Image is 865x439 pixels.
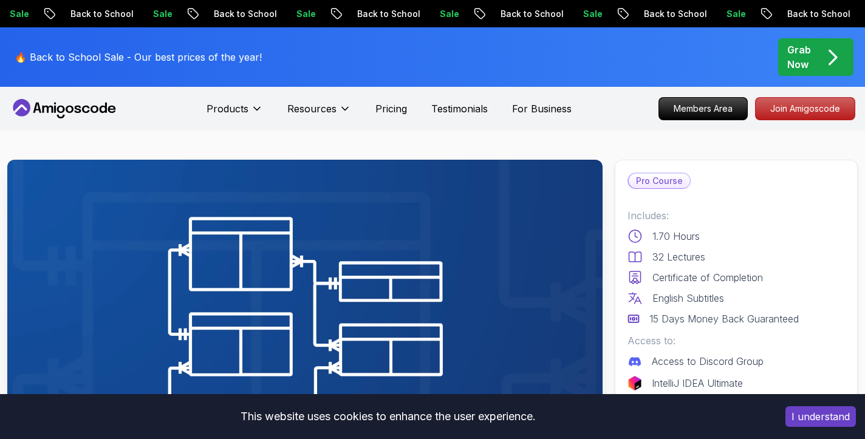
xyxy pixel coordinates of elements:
[652,270,763,285] p: Certificate of Completion
[15,50,262,64] p: 🔥 Back to School Sale - Our best prices of the year!
[491,8,573,20] p: Back to School
[756,98,855,120] p: Join Amigoscode
[347,8,430,20] p: Back to School
[652,354,764,369] p: Access to Discord Group
[755,97,855,120] a: Join Amigoscode
[627,333,845,348] p: Access to:
[634,8,717,20] p: Back to School
[649,311,799,326] p: 15 Days Money Back Guaranteed
[512,101,572,116] a: For Business
[627,376,642,390] img: jetbrains logo
[143,8,182,20] p: Sale
[787,43,811,72] p: Grab Now
[9,403,767,430] div: This website uses cookies to enhance the user experience.
[207,101,248,116] p: Products
[627,208,845,223] p: Includes:
[287,8,326,20] p: Sale
[61,8,143,20] p: Back to School
[652,376,743,390] p: IntelliJ IDEA Ultimate
[652,250,705,264] p: 32 Lectures
[287,101,337,116] p: Resources
[652,229,700,243] p: 1.70 Hours
[717,8,756,20] p: Sale
[207,101,263,126] button: Products
[375,101,407,116] a: Pricing
[658,97,748,120] a: Members Area
[573,8,612,20] p: Sale
[430,8,469,20] p: Sale
[204,8,287,20] p: Back to School
[778,8,860,20] p: Back to School
[431,101,488,116] a: Testimonials
[652,291,724,305] p: English Subtitles
[785,406,856,427] button: Accept cookies
[287,101,351,126] button: Resources
[629,174,690,188] p: Pro Course
[659,98,747,120] p: Members Area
